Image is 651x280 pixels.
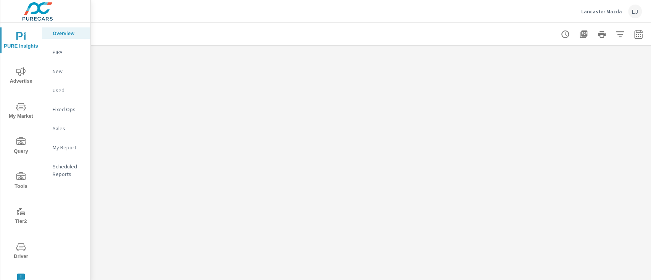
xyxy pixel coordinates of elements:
span: Tools [3,172,39,191]
div: LJ [628,5,642,18]
p: Scheduled Reports [53,163,84,178]
div: Fixed Ops [42,104,90,115]
span: PURE Insights [3,32,39,51]
div: Scheduled Reports [42,161,90,180]
span: Advertise [3,67,39,86]
div: Sales [42,123,90,134]
button: Print Report [594,27,609,42]
p: My Report [53,144,84,151]
span: Driver [3,242,39,261]
p: New [53,67,84,75]
span: Query [3,137,39,156]
div: PIPA [42,46,90,58]
span: My Market [3,102,39,121]
div: New [42,66,90,77]
p: Lancaster Mazda [581,8,622,15]
button: Apply Filters [612,27,628,42]
div: My Report [42,142,90,153]
span: Tier2 [3,207,39,226]
button: "Export Report to PDF" [576,27,591,42]
p: Used [53,86,84,94]
p: PIPA [53,48,84,56]
p: Sales [53,125,84,132]
p: Overview [53,29,84,37]
p: Fixed Ops [53,106,84,113]
div: Used [42,85,90,96]
button: Select Date Range [631,27,646,42]
div: Overview [42,27,90,39]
